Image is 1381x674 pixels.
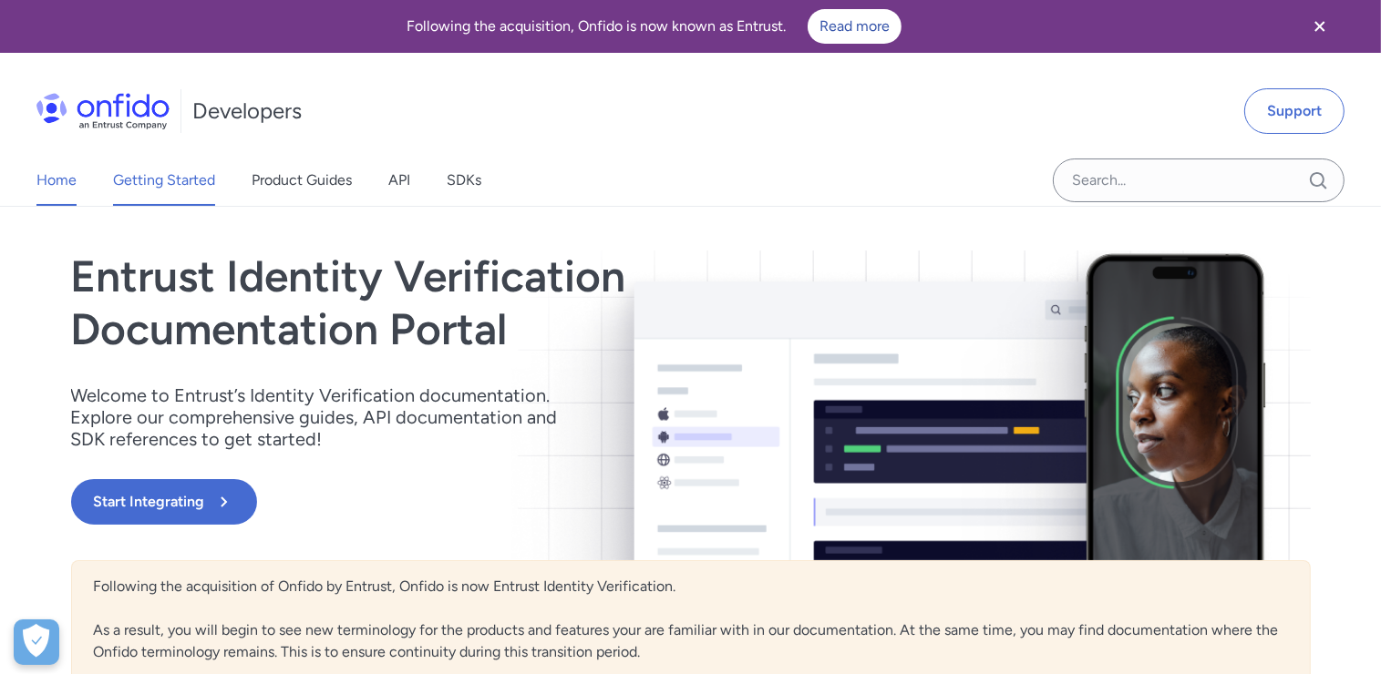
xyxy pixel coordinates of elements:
[36,93,170,129] img: Onfido Logo
[388,155,410,206] a: API
[71,479,939,525] a: Start Integrating
[1286,4,1354,49] button: Close banner
[1053,158,1345,202] input: Onfido search input field
[113,155,215,206] a: Getting Started
[192,97,302,126] h1: Developers
[1309,15,1331,37] svg: Close banner
[14,619,59,665] div: Cookie Preferences
[1244,88,1345,134] a: Support
[71,479,257,525] button: Start Integrating
[22,9,1286,44] div: Following the acquisition, Onfido is now known as Entrust.
[252,155,352,206] a: Product Guides
[14,619,59,665] button: Open Preferences
[71,384,582,450] p: Welcome to Entrust’s Identity Verification documentation. Explore our comprehensive guides, API d...
[71,250,939,355] h1: Entrust Identity Verification Documentation Portal
[36,155,77,206] a: Home
[808,9,902,44] a: Read more
[447,155,481,206] a: SDKs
